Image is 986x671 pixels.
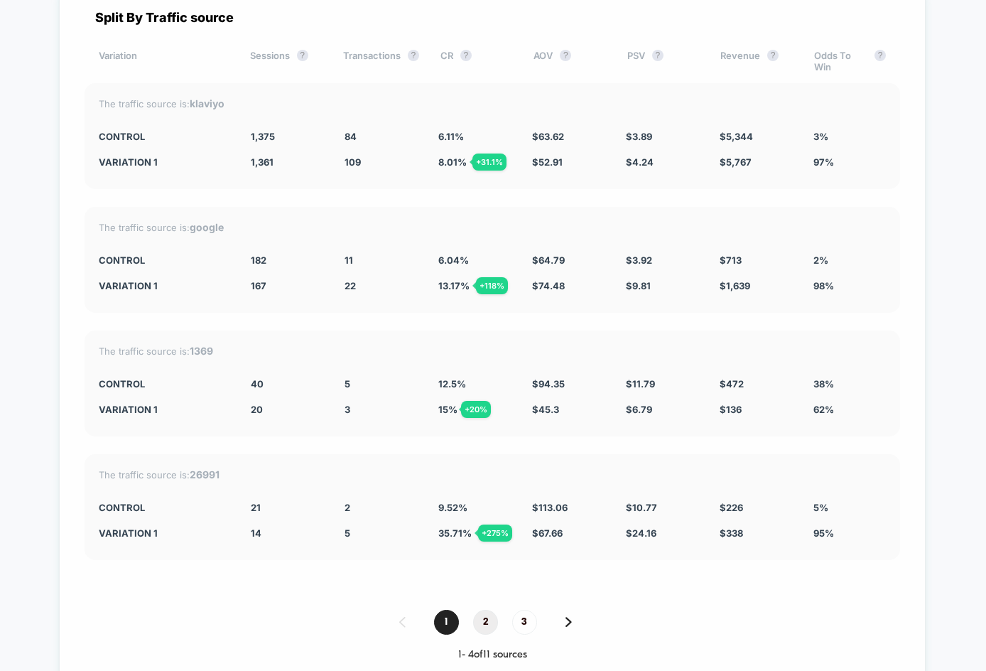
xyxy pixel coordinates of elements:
span: $ 472 [720,378,744,390]
span: 11 [345,254,353,266]
img: pagination forward [565,617,572,627]
div: Variation 1 [99,527,229,539]
span: 6.04 % [438,254,469,266]
div: CONTROL [99,378,229,390]
div: + 275 % [478,525,512,542]
strong: 1369 [190,345,213,357]
span: 21 [251,502,261,513]
span: $ 136 [720,404,742,415]
div: 5% [813,502,886,513]
div: The traffic source is: [99,345,886,357]
button: ? [874,50,886,61]
div: + 20 % [461,401,491,418]
span: $ 9.81 [626,280,651,291]
div: Sessions [250,50,322,73]
span: $ 3.92 [626,254,652,266]
span: $ 4.24 [626,156,654,168]
span: $ 52.91 [532,156,563,168]
button: ? [652,50,663,61]
div: Variation 1 [99,156,229,168]
button: ? [560,50,571,61]
span: $ 713 [720,254,742,266]
div: Revenue [720,50,792,73]
span: $ 10.77 [626,502,657,513]
div: 98% [813,280,886,291]
span: 182 [251,254,266,266]
strong: 26991 [190,468,220,481]
span: 5 [345,527,350,539]
div: 62% [813,404,886,415]
span: 6.11 % [438,131,464,142]
span: 40 [251,378,264,390]
span: $ 94.35 [532,378,565,390]
span: $ 5,344 [720,131,753,142]
span: 20 [251,404,263,415]
div: The traffic source is: [99,468,886,481]
span: 8.01 % [438,156,467,168]
div: 3% [813,131,886,142]
span: 2 [345,502,350,513]
span: 5 [345,378,350,390]
span: $ 6.79 [626,404,652,415]
div: The traffic source is: [99,97,886,109]
div: 1 - 4 of 11 sources [85,649,900,661]
div: 2% [813,254,886,266]
div: 38% [813,378,886,390]
span: $ 5,767 [720,156,752,168]
div: Odds To Win [814,50,886,73]
div: CONTROL [99,502,229,513]
div: Transactions [343,50,419,73]
div: CONTROL [99,131,229,142]
span: 12.5 % [438,378,466,390]
span: 2 [473,610,498,635]
span: 1,361 [251,156,273,168]
div: + 31.1 % [472,154,506,171]
span: 3 [345,404,350,415]
span: 84 [345,131,357,142]
span: $ 11.79 [626,378,655,390]
span: 14 [251,527,261,539]
span: 1 [434,610,459,635]
span: 3 [512,610,537,635]
div: Variation 1 [99,280,229,291]
span: 35.71 % [438,527,472,539]
span: 13.17 % [438,280,470,291]
span: 22 [345,280,356,291]
span: $ 64.79 [532,254,565,266]
span: $ 45.3 [532,404,559,415]
div: + 118 % [476,277,508,294]
span: $ 63.62 [532,131,564,142]
span: 109 [345,156,361,168]
div: AOV [533,50,605,73]
div: 95% [813,527,886,539]
strong: klaviyo [190,97,224,109]
div: Variation 1 [99,404,229,415]
button: ? [297,50,308,61]
div: 97% [813,156,886,168]
div: CR [440,50,512,73]
button: ? [408,50,419,61]
button: ? [460,50,472,61]
span: $ 3.89 [626,131,652,142]
div: CONTROL [99,254,229,266]
div: PSV [627,50,699,73]
span: $ 24.16 [626,527,656,539]
div: The traffic source is: [99,221,886,233]
span: $ 226 [720,502,743,513]
strong: google [190,221,224,233]
span: $ 1,639 [720,280,750,291]
div: Split By Traffic source [85,10,900,25]
span: $ 74.48 [532,280,565,291]
button: ? [767,50,779,61]
div: Variation [99,50,229,73]
span: 15 % [438,404,457,415]
span: 1,375 [251,131,275,142]
span: 167 [251,280,266,291]
span: 9.52 % [438,502,467,513]
span: $ 113.06 [532,502,568,513]
span: $ 67.66 [532,527,563,539]
span: $ 338 [720,527,743,539]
